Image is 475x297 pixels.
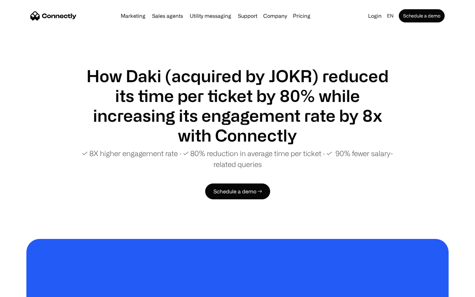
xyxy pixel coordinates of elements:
[118,13,148,18] a: Marketing
[79,66,396,145] h1: How Daki (acquired by JOKR) reduced its time per ticket by 80% while increasing its engagement ra...
[263,11,287,20] div: Company
[187,13,234,18] a: Utility messaging
[387,11,394,20] div: en
[13,285,40,295] ul: Language list
[290,13,313,18] a: Pricing
[365,11,384,20] a: Login
[399,9,445,22] a: Schedule a demo
[7,285,40,295] aside: Language selected: English
[235,13,260,18] a: Support
[30,11,77,21] a: home
[79,148,396,170] p: ✓ 8X higher engagement rate ∙ ✓ 80% reduction in average time per ticket ∙ ✓ 90% fewer salary-rel...
[205,183,270,199] a: Schedule a demo →
[149,13,186,18] a: Sales agents
[261,11,289,20] div: Company
[384,11,397,20] div: en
